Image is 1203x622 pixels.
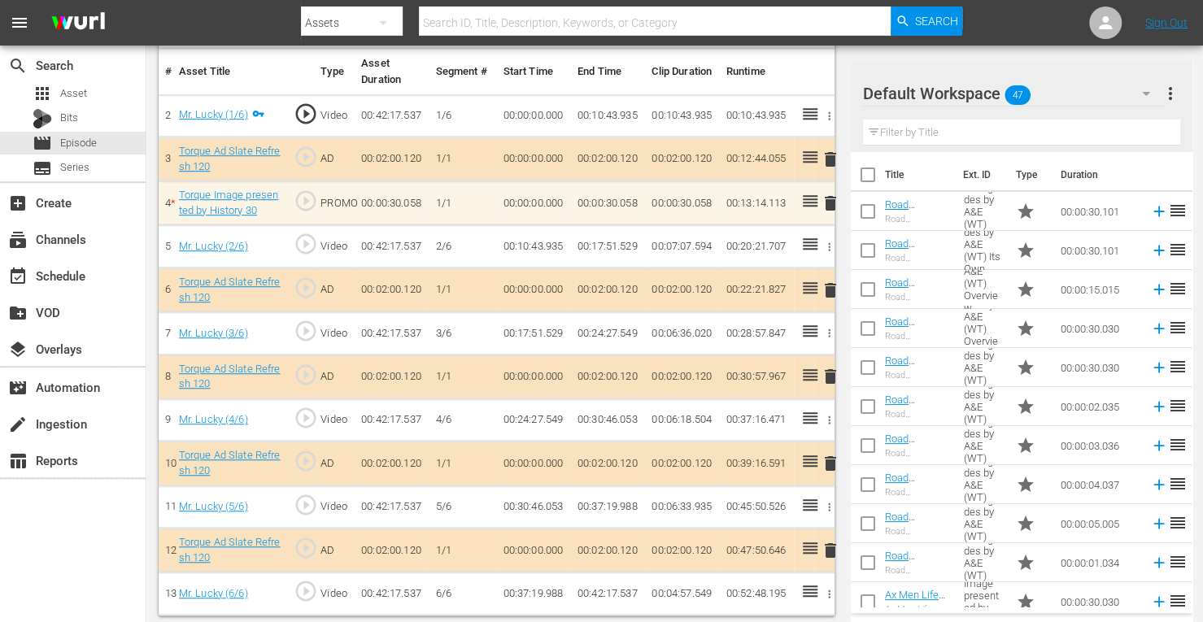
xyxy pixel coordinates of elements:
[172,49,287,95] th: Asset Title
[33,84,52,103] span: Asset
[355,181,429,225] td: 00:00:30.058
[294,536,318,560] span: play_circle_outline
[720,94,794,137] td: 00:10:43.935
[720,137,794,181] td: 00:12:44.055
[429,225,496,268] td: 2/6
[314,441,355,485] td: AD
[159,441,172,485] td: 10
[179,276,281,303] a: Torque Ad Slate Refresh 120
[957,504,1009,543] td: Road Renegades by A&E (WT) Channel ID 5
[179,189,279,216] a: Torque Image presented by History 30
[314,398,355,441] td: Video
[645,225,719,268] td: 00:07:07.594
[571,441,645,485] td: 00:02:00.120
[294,319,318,343] span: play_circle_outline
[179,587,248,599] a: Mr. Lucky (6/6)
[1054,426,1144,465] td: 00:00:03.036
[885,354,950,415] a: Road Renegades by A&E (WT) Parking Wars 30
[355,49,429,95] th: Asset Duration
[429,312,496,355] td: 3/6
[645,485,719,528] td: 00:06:33.935
[720,572,794,615] td: 00:52:48.195
[429,137,496,181] td: 1/1
[957,270,1009,309] td: Road Renegades by A&E (WT) Overview Cutdown Gnarly 15
[294,493,318,517] span: play_circle_outline
[571,528,645,572] td: 00:02:00.120
[159,398,172,441] td: 9
[645,312,719,355] td: 00:06:36.020
[60,110,78,126] span: Bits
[314,312,355,355] td: Video
[294,363,318,387] span: play_circle_outline
[957,543,1009,582] td: Road Renegades by A&E (WT) Channel ID 1
[159,268,172,312] td: 6
[159,225,172,268] td: 5
[885,198,950,247] a: Road Renegades by A&E (WT) Action 30
[497,398,571,441] td: 00:24:27.549
[645,94,719,137] td: 00:10:43.935
[1016,241,1035,260] span: Promo
[720,49,794,95] th: Runtime
[1054,270,1144,309] td: 00:00:15.015
[314,49,355,95] th: Type
[645,572,719,615] td: 00:04:57.549
[1168,552,1188,572] span: reorder
[1005,78,1031,112] span: 47
[355,398,429,441] td: 00:42:17.537
[885,292,951,302] div: Road Renegades by A&E (WT) Overview Cutdown Gnarly 15
[355,312,429,355] td: 00:42:17.537
[355,225,429,268] td: 00:42:17.537
[821,147,840,171] button: delete
[33,159,52,178] span: Series
[1054,348,1144,387] td: 00:00:30.030
[429,94,496,137] td: 1/6
[159,94,172,137] td: 2
[429,181,496,225] td: 1/1
[159,354,172,398] td: 8
[8,415,28,434] span: Ingestion
[1054,309,1144,348] td: 00:00:30.030
[294,406,318,430] span: play_circle_outline
[571,354,645,398] td: 00:02:00.120
[720,312,794,355] td: 00:28:57.847
[294,232,318,256] span: play_circle_outline
[821,538,840,562] button: delete
[953,152,1006,198] th: Ext. ID
[885,214,951,224] div: Road Renegades by A&E (WT) Action 30
[1150,398,1168,415] svg: Add to Episode
[159,181,172,225] td: 4
[645,354,719,398] td: 00:02:00.120
[179,363,281,390] a: Torque Ad Slate Refresh 120
[1161,74,1180,113] button: more_vert
[821,278,840,302] button: delete
[314,268,355,312] td: AD
[885,550,943,586] a: Road Renegades Channel ID 1
[497,49,571,95] th: Start Time
[821,194,840,213] span: delete
[1168,240,1188,259] span: reorder
[1150,437,1168,455] svg: Add to Episode
[314,354,355,398] td: AD
[720,181,794,225] td: 00:13:14.113
[1168,396,1188,415] span: reorder
[497,528,571,572] td: 00:00:00.000
[1016,475,1035,494] span: Promo
[957,465,1009,504] td: Road Renegades by A&E (WT) Channel ID 4
[497,268,571,312] td: 00:00:00.000
[294,102,318,126] span: play_circle_outline
[821,365,840,389] button: delete
[885,315,950,376] a: Road Renegades by A&E (WT) Overview Gnarly 30
[429,485,496,528] td: 5/6
[720,354,794,398] td: 00:30:57.967
[1016,397,1035,416] span: Promo
[885,511,943,547] a: Road Renegades Channel ID 5
[863,71,1166,116] div: Default Workspace
[885,526,951,537] div: Road Renegades Channel ID 5
[1016,280,1035,299] span: Promo
[720,528,794,572] td: 00:47:50.646
[821,367,840,386] span: delete
[957,192,1009,231] td: Road Renegades by A&E (WT) Action 30
[497,572,571,615] td: 00:37:19.988
[179,449,281,476] a: Torque Ad Slate Refresh 120
[957,348,1009,387] td: Road Renegades by A&E (WT) Parking Wars 30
